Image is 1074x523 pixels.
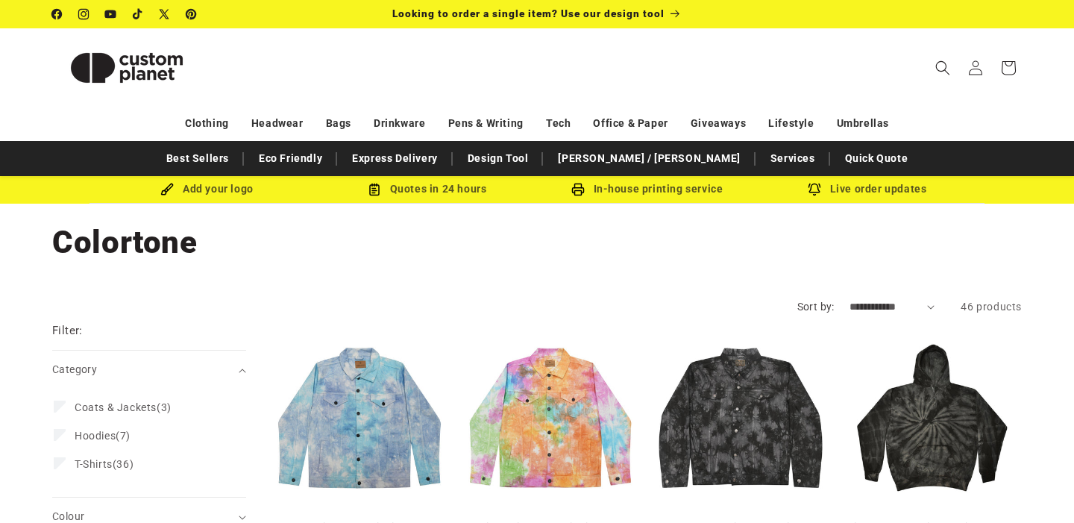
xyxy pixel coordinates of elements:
[691,110,746,137] a: Giveaways
[961,301,1022,313] span: 46 products
[317,180,537,198] div: Quotes in 24 hours
[160,183,174,196] img: Brush Icon
[757,180,977,198] div: Live order updates
[52,351,246,389] summary: Category (0 selected)
[926,51,959,84] summary: Search
[75,429,131,442] span: (7)
[763,145,823,172] a: Services
[75,401,157,413] span: Coats & Jackets
[999,451,1074,523] iframe: Chat Widget
[768,110,814,137] a: Lifestyle
[326,110,351,137] a: Bags
[52,322,83,339] h2: Filter:
[571,183,585,196] img: In-house printing
[448,110,524,137] a: Pens & Writing
[537,180,757,198] div: In-house printing service
[368,183,381,196] img: Order Updates Icon
[75,458,113,470] span: T-Shirts
[797,301,835,313] label: Sort by:
[97,180,317,198] div: Add your logo
[546,110,571,137] a: Tech
[837,110,889,137] a: Umbrellas
[460,145,536,172] a: Design Tool
[52,34,201,101] img: Custom Planet
[159,145,236,172] a: Best Sellers
[808,183,821,196] img: Order updates
[251,145,330,172] a: Eco Friendly
[550,145,747,172] a: [PERSON_NAME] / [PERSON_NAME]
[52,510,84,522] span: Colour
[345,145,445,172] a: Express Delivery
[185,110,229,137] a: Clothing
[75,401,172,414] span: (3)
[75,457,134,471] span: (36)
[47,28,207,107] a: Custom Planet
[374,110,425,137] a: Drinkware
[251,110,304,137] a: Headwear
[52,363,97,375] span: Category
[75,430,116,442] span: Hoodies
[52,222,1022,263] h1: Colortone
[838,145,916,172] a: Quick Quote
[593,110,668,137] a: Office & Paper
[392,7,665,19] span: Looking to order a single item? Use our design tool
